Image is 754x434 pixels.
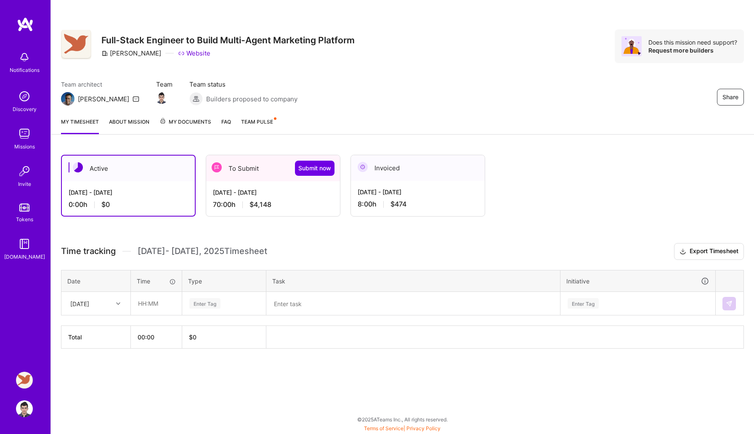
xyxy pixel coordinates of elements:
[4,252,45,261] div: [DOMAIN_NAME]
[648,38,737,46] div: Does this mission need support?
[189,297,220,310] div: Enter Tag
[61,270,131,292] th: Date
[10,66,40,74] div: Notifications
[298,164,331,172] span: Submit now
[189,92,203,106] img: Builders proposed to company
[101,35,355,45] h3: Full-Stack Engineer to Build Multi-Agent Marketing Platform
[17,17,34,32] img: logo
[189,333,196,341] span: $ 0
[156,90,167,105] a: Team Member Avatar
[159,117,211,134] a: My Documents
[358,200,478,209] div: 8:00 h
[717,89,744,106] button: Share
[109,117,149,134] a: About Mission
[351,155,485,181] div: Invoiced
[138,246,267,257] span: [DATE] - [DATE] , 2025 Timesheet
[69,188,188,197] div: [DATE] - [DATE]
[78,95,129,103] div: [PERSON_NAME]
[16,400,33,417] img: User Avatar
[70,299,89,308] div: [DATE]
[182,270,266,292] th: Type
[16,163,33,180] img: Invite
[61,30,91,60] img: Company Logo
[241,119,273,125] span: Team Pulse
[16,215,33,224] div: Tokens
[250,200,271,209] span: $4,148
[648,46,737,54] div: Request more builders
[101,50,108,57] i: icon CompanyGray
[621,36,642,56] img: Avatar
[50,409,754,430] div: © 2025 ATeams Inc., All rights reserved.
[101,200,110,209] span: $0
[61,80,139,89] span: Team architect
[266,270,560,292] th: Task
[131,292,181,315] input: HH:MM
[212,162,222,172] img: To Submit
[14,372,35,389] a: Robynn AI: Full-Stack Engineer to Build Multi-Agent Marketing Platform
[726,300,733,307] img: Submit
[241,117,276,134] a: Team Pulse
[178,49,210,58] a: Website
[295,161,335,176] button: Submit now
[14,400,35,417] a: User Avatar
[16,49,33,66] img: bell
[18,180,31,188] div: Invite
[73,162,83,172] img: Active
[206,155,340,181] div: To Submit
[62,156,195,181] div: Active
[16,88,33,105] img: discovery
[133,95,139,102] i: icon Mail
[155,91,168,104] img: Team Member Avatar
[206,95,297,103] span: Builders proposed to company
[189,80,297,89] span: Team status
[14,142,35,151] div: Missions
[358,188,478,196] div: [DATE] - [DATE]
[61,326,131,349] th: Total
[156,80,173,89] span: Team
[16,125,33,142] img: teamwork
[221,117,231,134] a: FAQ
[61,117,99,134] a: My timesheet
[16,236,33,252] img: guide book
[406,425,441,431] a: Privacy Policy
[213,200,333,209] div: 70:00 h
[364,425,441,431] span: |
[101,49,161,58] div: [PERSON_NAME]
[358,162,368,172] img: Invoiced
[680,247,686,256] i: icon Download
[137,277,176,286] div: Time
[19,204,29,212] img: tokens
[159,117,211,127] span: My Documents
[69,200,188,209] div: 0:00 h
[61,246,116,257] span: Time tracking
[722,93,738,101] span: Share
[61,92,74,106] img: Team Architect
[13,105,37,114] div: Discovery
[568,297,599,310] div: Enter Tag
[116,302,120,306] i: icon Chevron
[566,276,709,286] div: Initiative
[364,425,404,431] a: Terms of Service
[16,372,33,389] img: Robynn AI: Full-Stack Engineer to Build Multi-Agent Marketing Platform
[390,200,406,209] span: $474
[674,243,744,260] button: Export Timesheet
[213,188,333,197] div: [DATE] - [DATE]
[131,326,182,349] th: 00:00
